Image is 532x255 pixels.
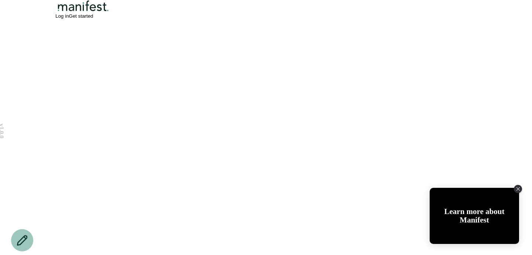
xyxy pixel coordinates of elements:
div: Tolstoy bubble widget [430,188,519,244]
button: Get started [69,13,93,19]
div: Open Tolstoy widget [430,188,519,244]
button: Log in [55,13,69,19]
div: Learn more about Manifest [430,207,519,224]
div: Open Tolstoy [430,188,519,244]
div: Close Tolstoy widget [514,185,522,193]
